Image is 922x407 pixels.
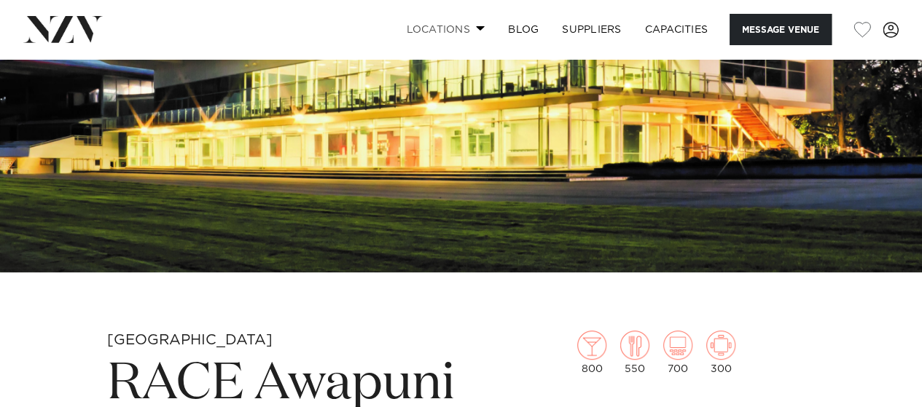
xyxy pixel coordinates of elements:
img: meeting.png [706,331,735,360]
div: 700 [663,331,692,374]
a: Capacities [633,14,720,45]
a: SUPPLIERS [550,14,633,45]
button: Message Venue [730,14,832,45]
img: cocktail.png [577,331,606,360]
a: BLOG [496,14,550,45]
img: nzv-logo.png [23,16,103,42]
small: [GEOGRAPHIC_DATA] [107,333,273,347]
img: dining.png [620,331,649,360]
div: 550 [620,331,649,374]
div: 300 [706,331,735,374]
div: 800 [577,331,606,374]
a: Locations [394,14,496,45]
img: theatre.png [663,331,692,360]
